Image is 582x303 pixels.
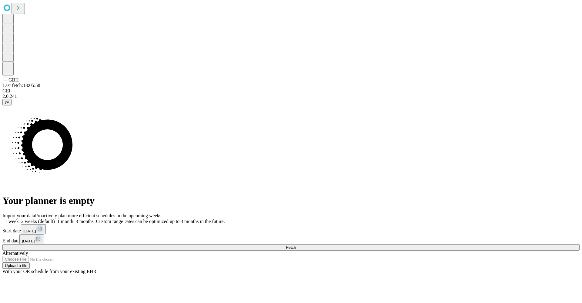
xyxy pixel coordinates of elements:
[96,219,123,224] span: Custom range
[2,83,40,88] span: Last fetch: 13:05:58
[2,224,580,234] div: Start date
[2,99,12,105] button: @
[22,239,35,243] span: [DATE]
[23,229,36,233] span: [DATE]
[2,88,580,94] div: GEI
[2,262,30,269] button: Upload a file
[21,224,46,234] button: [DATE]
[57,219,73,224] span: 1 month
[21,219,55,224] span: 2 weeks (default)
[35,213,162,218] span: Proactively plan more efficient schedules in the upcoming weeks.
[2,251,28,256] span: Alternatively
[19,234,44,244] button: [DATE]
[2,195,580,206] h1: Your planner is empty
[5,100,9,105] span: @
[2,234,580,244] div: End date
[2,269,96,274] span: With your OR schedule from your existing EHR
[123,219,225,224] span: Dates can be optimized up to 3 months in the future.
[2,94,580,99] div: 2.0.241
[2,244,580,251] button: Fetch
[286,245,296,250] span: Fetch
[76,219,94,224] span: 3 months
[8,77,19,82] span: GBH
[5,219,19,224] span: 1 week
[2,213,35,218] span: Import your data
